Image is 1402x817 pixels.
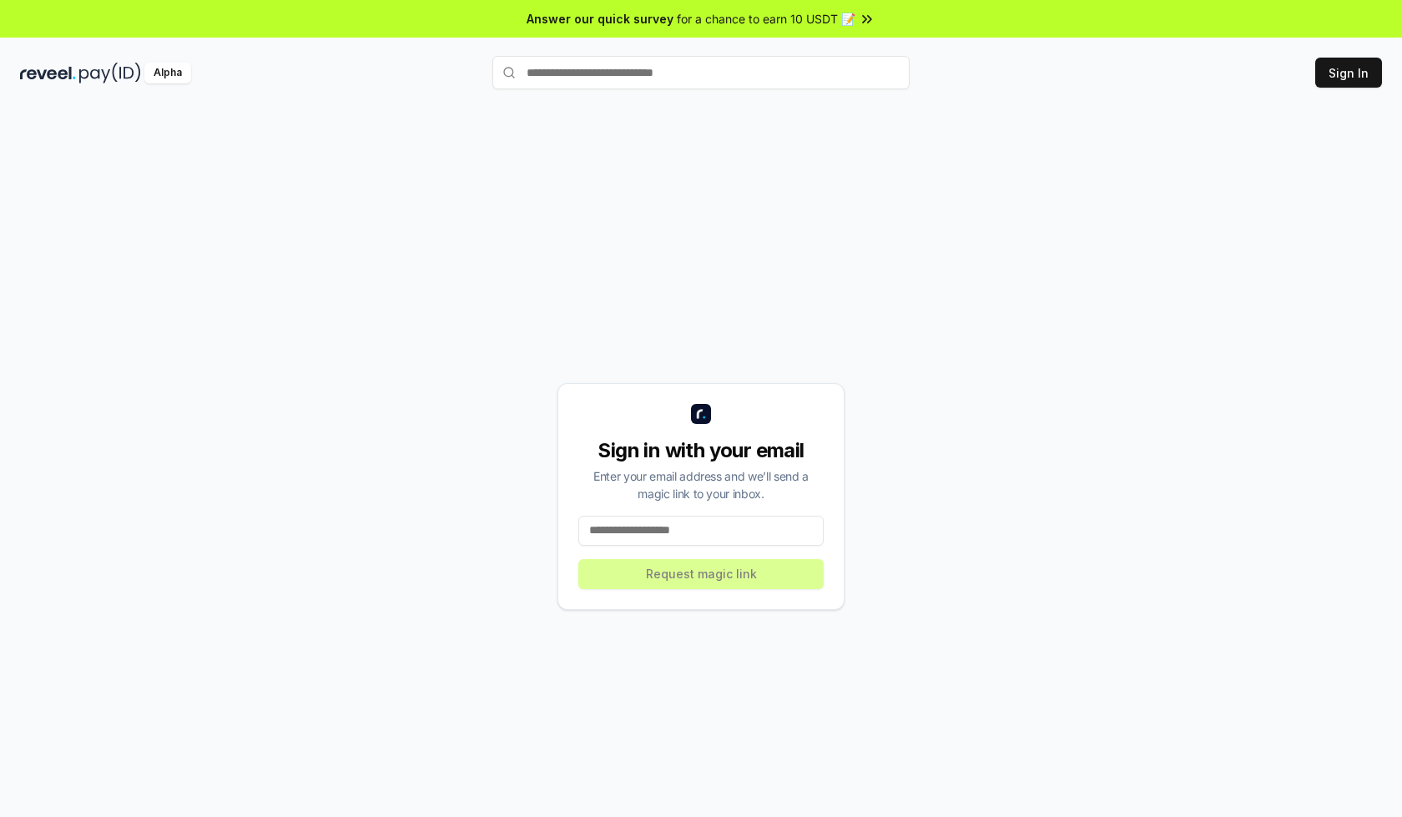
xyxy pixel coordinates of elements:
[677,10,855,28] span: for a chance to earn 10 USDT 📝
[578,467,824,502] div: Enter your email address and we’ll send a magic link to your inbox.
[20,63,76,83] img: reveel_dark
[691,404,711,424] img: logo_small
[79,63,141,83] img: pay_id
[1315,58,1382,88] button: Sign In
[578,437,824,464] div: Sign in with your email
[144,63,191,83] div: Alpha
[527,10,673,28] span: Answer our quick survey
